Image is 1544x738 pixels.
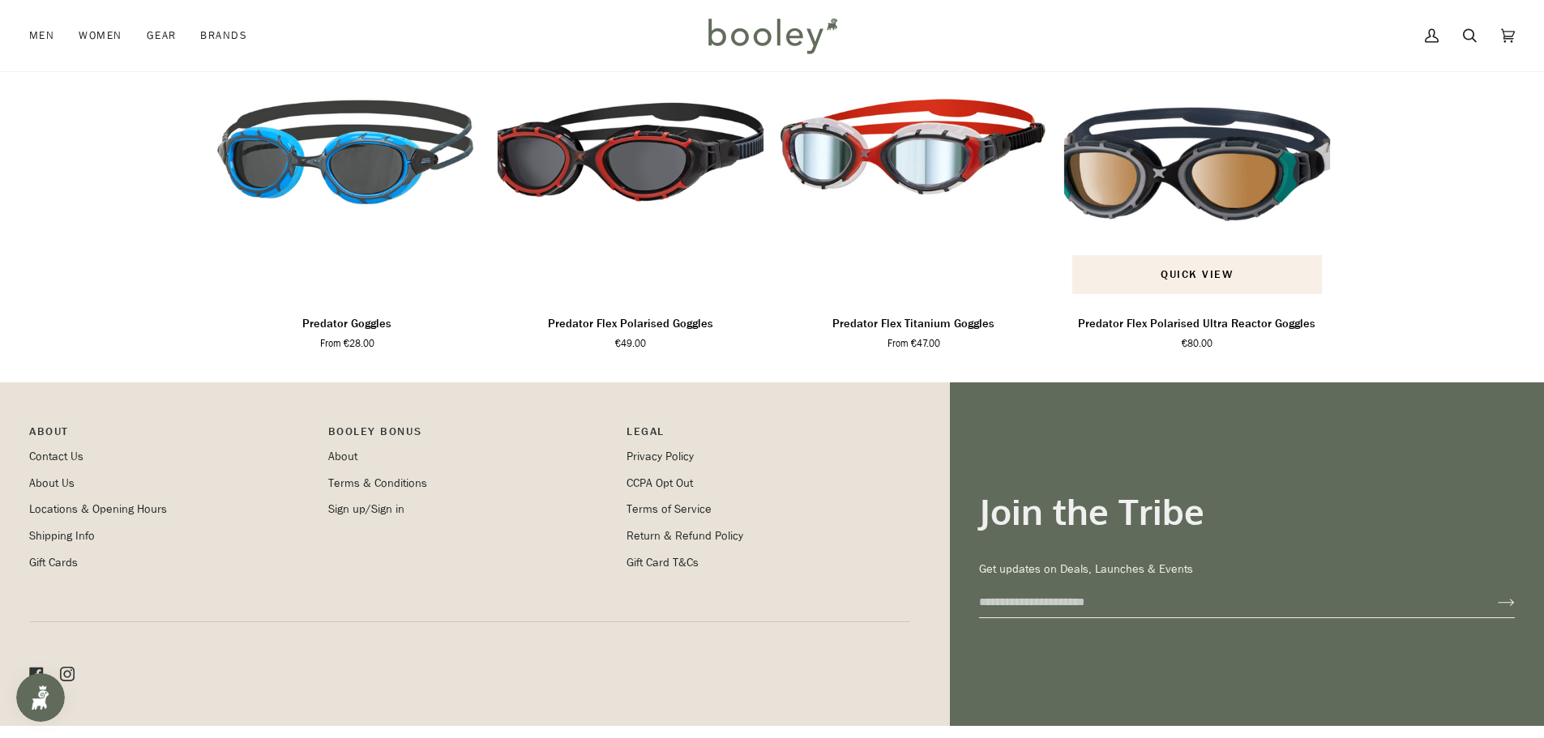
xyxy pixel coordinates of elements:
product-grid-item: Predator Flex Polarised Goggles [497,6,764,352]
a: About [328,449,357,464]
a: Return & Refund Policy [627,528,743,544]
a: Terms of Service [627,501,712,517]
span: €49.00 [615,336,646,351]
button: Quick view [1071,255,1323,294]
product-grid-item-variant: Small / Clear / Red / Smoke Polarised Lens [497,6,764,302]
product-grid-item-variant: Small / Blue / Black / Tinted Smoke Lens [214,6,481,302]
a: Contact Us [29,449,83,464]
a: Predator Flex Titanium Goggles [781,6,1048,302]
a: Predator Flex Titanium Goggles [781,309,1048,352]
span: Quick view [1161,266,1233,283]
p: Predator Flex Titanium Goggles [832,315,994,333]
p: Predator Flex Polarised Ultra Reactor Goggles [1078,315,1315,333]
a: Locations & Opening Hours [29,501,167,517]
img: Zoggs Predator Flex Polarized Goggles - Booley Galway [497,6,764,302]
img: Zoggs Predator Goggles Smoke - Booley Galway [214,6,481,302]
p: Predator Flex Polarised Goggles [548,315,713,333]
a: About Us [29,476,75,491]
a: Predator Flex Polarised Ultra Reactor Goggles [1063,6,1331,302]
a: Predator Goggles [214,309,481,352]
a: Shipping Info [29,528,95,544]
product-grid-item: Predator Goggles [214,6,481,352]
p: Get updates on Deals, Launches & Events [979,561,1515,578]
product-grid-item: Predator Flex Polarised Ultra Reactor Goggles [1063,6,1331,352]
button: Join [1472,590,1515,616]
a: Gift Cards [29,555,78,570]
span: Women [79,28,122,44]
product-grid-item-variant: Small / Black / Green / Copper Lens [1063,6,1331,302]
span: Men [29,28,54,44]
a: Predator Goggles [214,6,481,302]
product-grid-item: Predator Flex Titanium Goggles [781,6,1048,352]
img: Zoggs Predator Flex Polarised Ultra Reactor Goggles Black / Green / Copper Lens - Booley Galway [1063,6,1331,302]
p: Pipeline_Footer Sub [627,423,909,448]
span: From €47.00 [887,336,940,351]
p: Booley Bonus [328,423,611,448]
a: Predator Flex Polarised Goggles [497,309,764,352]
product-grid-item-variant: Small / Clear / Red / Mirror Smoke [781,6,1048,302]
a: Predator Flex Polarised Ultra Reactor Goggles [1063,309,1331,352]
img: Zoggs Predator Flex Titanium Goggles Clear / Red / Mirror Smoke - Booley Galway [781,6,1048,302]
span: Gear [147,28,177,44]
a: Terms & Conditions [328,476,427,491]
a: Privacy Policy [627,449,694,464]
a: CCPA Opt Out [627,476,693,491]
img: Booley [701,12,843,59]
h3: Join the Tribe [979,489,1515,534]
span: €80.00 [1182,336,1213,351]
input: your-email@example.com [979,587,1472,617]
a: Predator Flex Polarised Goggles [497,6,764,302]
span: From €28.00 [320,336,374,351]
p: Predator Goggles [302,315,391,333]
a: Gift Card T&Cs [627,555,699,570]
p: Pipeline_Footer Main [29,423,312,448]
span: Brands [200,28,247,44]
iframe: Button to open loyalty program pop-up [16,673,65,722]
a: Sign up/Sign in [328,501,404,517]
